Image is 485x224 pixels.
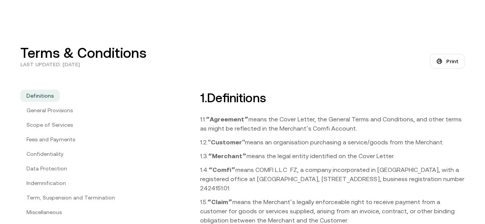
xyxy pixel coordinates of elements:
[20,148,70,160] a: Confidentiality
[20,104,79,116] a: General Provisions
[206,116,248,123] b: “Agreementˮ
[20,119,79,131] a: Scope of Services
[200,165,465,193] p: 1.4. means COMFI L.L.C FZ, a company incorporated in [GEOGRAPHIC_DATA], with a registered office ...
[200,137,465,147] p: 1.2. means an organisation purchasing a service/goods from the Merchant.
[430,54,465,69] button: Print
[20,177,72,189] a: Indemnification
[208,139,245,146] b: "Customer"
[20,133,81,146] a: Fees and Payments
[200,91,465,105] h2: 1 . Definitions
[20,206,68,218] a: Miscellaneous
[209,166,235,173] b: “Comfiˮ
[20,46,146,60] h1: Terms & Conditions
[200,151,465,160] p: 1.3. means the legal entity identified on the Cover Letter.
[20,60,80,69] p: last updated: [DATE]
[208,152,247,159] b: “Merchantˮ
[207,198,232,205] b: “Claimˮ
[20,191,121,204] a: Term, Suspension and Termination
[20,162,73,175] a: Data Protection
[20,90,60,102] a: Definitions
[200,114,465,133] p: 1.1. means the Cover Letter, the General Terms and Conditions, and other terms as might be reflec...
